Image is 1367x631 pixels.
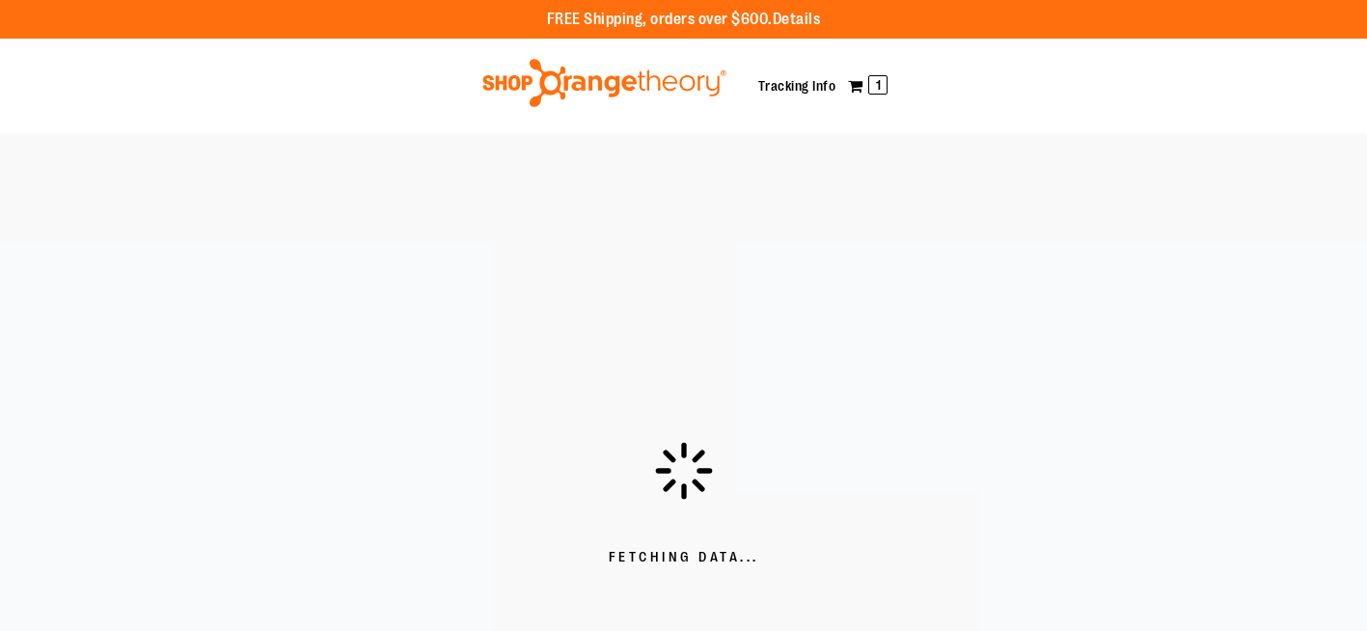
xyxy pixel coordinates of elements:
span: Fetching Data... [609,548,759,567]
span: 1 [868,75,888,95]
a: Tracking Info [758,78,836,94]
a: Details [773,11,821,28]
p: FREE Shipping, orders over $600. [547,9,821,31]
img: Shop Orangetheory [479,59,729,107]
